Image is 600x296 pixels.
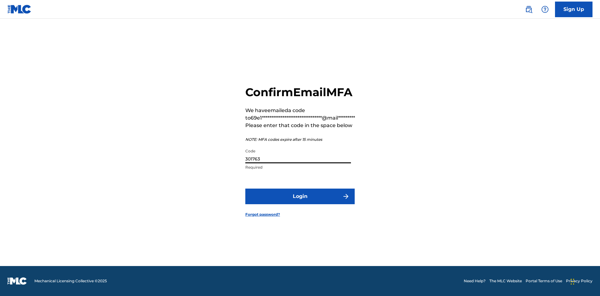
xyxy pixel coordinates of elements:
a: Forgot password? [245,212,280,217]
p: Please enter that code in the space below [245,122,355,129]
button: Login [245,189,355,204]
a: Privacy Policy [566,278,592,284]
p: NOTE: MFA codes expire after 15 minutes [245,137,355,142]
div: Drag [571,272,574,291]
iframe: Chat Widget [569,266,600,296]
p: Required [245,165,351,170]
img: help [541,6,549,13]
a: Portal Terms of Use [526,278,562,284]
div: Help [539,3,551,16]
a: Need Help? [464,278,486,284]
img: search [525,6,532,13]
span: Mechanical Licensing Collective © 2025 [34,278,107,284]
a: Public Search [522,3,535,16]
img: logo [7,277,27,285]
img: MLC Logo [7,5,32,14]
h2: Confirm Email MFA [245,85,355,99]
a: Sign Up [555,2,592,17]
a: The MLC Website [489,278,522,284]
img: f7272a7cc735f4ea7f67.svg [342,193,350,200]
